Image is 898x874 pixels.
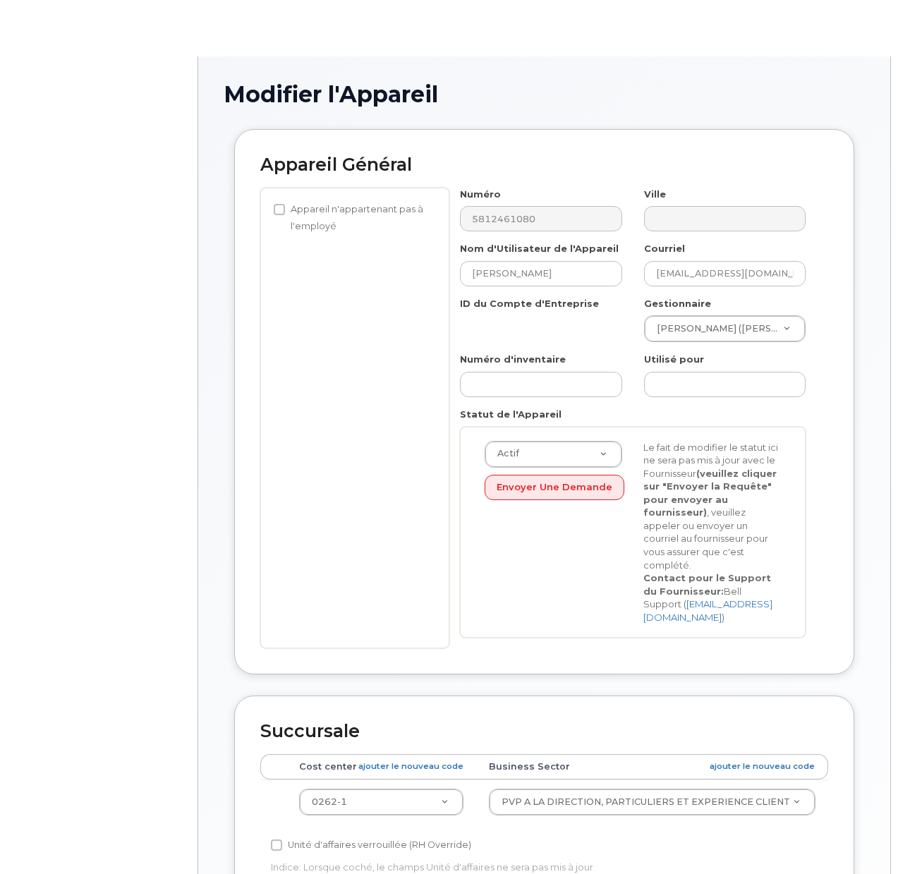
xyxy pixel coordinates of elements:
[645,316,805,341] a: [PERSON_NAME] ([PERSON_NAME][EMAIL_ADDRESS][PERSON_NAME][DOMAIN_NAME])
[286,754,476,779] th: Cost center
[648,322,783,335] span: [PERSON_NAME] ([PERSON_NAME][EMAIL_ADDRESS][PERSON_NAME][DOMAIN_NAME])
[485,442,621,467] a: Actif
[358,760,463,772] a: ajouter le nouveau code
[643,572,771,597] strong: Contact pour le Support du Fournisseur:
[502,796,790,807] span: PVP A LA DIRECTION, PARTICULIERS ET EXPERIENCE CLIENT
[485,475,624,501] button: Envoyer une Demande
[633,441,791,624] div: Le fait de modifier le statut ici ne sera pas mis à jour avec le Fournisseur , veuillez appeler o...
[460,242,619,255] label: Nom d'Utilisateur de l'Appareil
[644,353,704,366] label: Utilisé pour
[300,789,463,815] a: 0262-1
[644,242,685,255] label: Courriel
[460,353,566,366] label: Numéro d'inventaire
[476,754,828,779] th: Business Sector
[271,839,282,851] input: Unité d'affaires verrouillée (RH Override)
[490,789,815,815] a: PVP A LA DIRECTION, PARTICULIERS ET EXPERIENCE CLIENT
[710,760,815,772] a: ajouter le nouveau code
[643,598,772,623] a: [EMAIL_ADDRESS][DOMAIN_NAME]
[460,297,599,310] label: ID du Compte d'Entreprise
[224,82,865,107] h1: Modifier l'Appareil
[644,188,666,201] label: Ville
[260,722,828,741] h2: Succursale
[644,297,711,310] label: Gestionnaire
[460,408,562,421] label: Statut de l'Appareil
[460,188,501,201] label: Numéro
[643,468,777,518] strong: (veuillez cliquer sur "Envoyer la Requête" pour envoyer au fournisseur)
[312,796,347,807] span: 0262-1
[489,447,519,460] span: Actif
[260,155,828,175] h2: Appareil Général
[274,204,285,215] input: Appareil n'appartenant pas à l'employé
[271,837,471,854] label: Unité d'affaires verrouillée (RH Override)
[274,201,426,235] label: Appareil n'appartenant pas à l'employé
